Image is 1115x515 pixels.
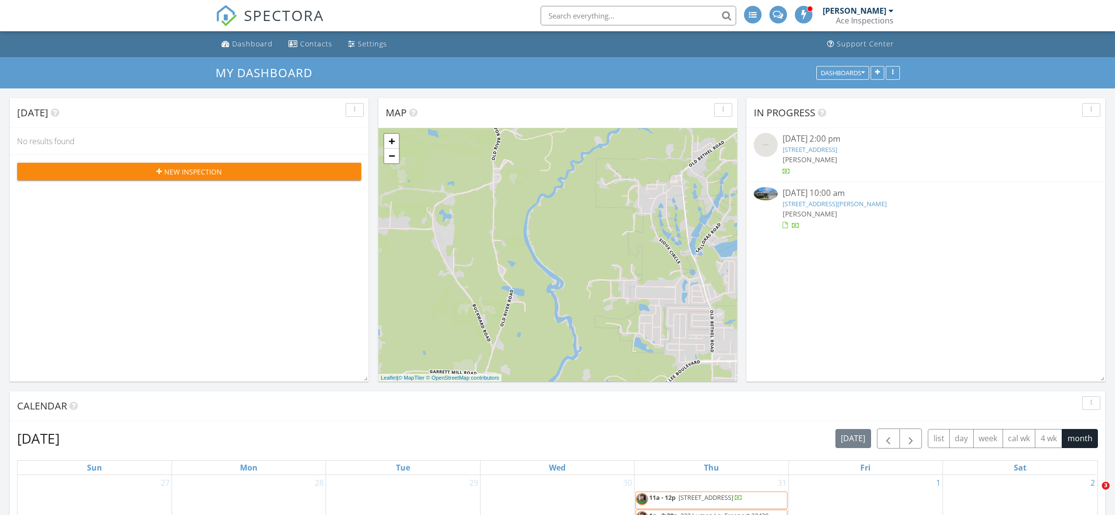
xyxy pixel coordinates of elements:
span: In Progress [754,106,815,119]
a: 11a - 12p [STREET_ADDRESS] [635,492,787,509]
a: Go to July 31, 2025 [776,475,788,491]
a: Go to July 29, 2025 [467,475,480,491]
div: Support Center [837,39,894,48]
a: Go to August 2, 2025 [1089,475,1097,491]
div: | [378,374,502,382]
span: [STREET_ADDRESS] [678,493,733,502]
button: month [1062,429,1098,448]
a: SPECTORA [216,13,324,34]
a: Settings [344,35,391,53]
div: Settings [358,39,387,48]
a: [STREET_ADDRESS][PERSON_NAME] [783,199,887,208]
button: list [928,429,950,448]
span: 3 [1102,482,1110,490]
div: [DATE] 10:00 am [783,187,1070,199]
a: Thursday [702,461,721,474]
a: © OpenStreetMap contributors [426,375,499,381]
a: My Dashboard [216,64,321,81]
span: Calendar [17,399,67,412]
span: SPECTORA [244,5,324,25]
a: Go to July 28, 2025 [313,475,326,491]
button: [DATE] [835,429,871,448]
button: week [973,429,1003,448]
span: Map [386,106,407,119]
a: Zoom out [384,149,399,163]
h2: [DATE] [17,429,60,448]
a: Leaflet [381,375,397,381]
a: © MapTiler [398,375,425,381]
span: [DATE] [17,106,48,119]
a: 11a - 12p [STREET_ADDRESS] [649,493,743,502]
button: Previous month [877,429,900,449]
div: Ace Inspections [836,16,894,25]
span: [PERSON_NAME] [783,155,837,164]
div: Dashboard [232,39,273,48]
a: Contacts [284,35,336,53]
a: Monday [238,461,260,474]
button: New Inspection [17,163,361,180]
img: The Best Home Inspection Software - Spectora [216,5,237,26]
button: day [949,429,974,448]
a: [STREET_ADDRESS] [783,145,837,154]
img: 9357634%2Fcover_photos%2Ft32pHC0z6IGLW4A2tBr8%2Fsmall.jpeg [754,187,778,200]
button: Dashboards [816,66,869,80]
button: cal wk [1003,429,1036,448]
img: streetview [754,133,778,157]
span: New Inspection [164,167,222,177]
a: Zoom in [384,134,399,149]
a: Tuesday [394,461,412,474]
img: jeremy_new_pic__20230316.jpg [636,493,648,505]
a: Dashboard [218,35,277,53]
button: Next month [899,429,922,449]
div: Dashboards [821,69,865,76]
a: Support Center [823,35,898,53]
a: Go to July 27, 2025 [159,475,172,491]
button: 4 wk [1035,429,1062,448]
span: 11a - 12p [649,493,676,502]
div: [PERSON_NAME] [823,6,886,16]
a: Go to August 1, 2025 [934,475,942,491]
a: Sunday [85,461,104,474]
input: Search everything... [541,6,736,25]
div: [DATE] 2:00 pm [783,133,1070,145]
a: Saturday [1012,461,1028,474]
div: No results found [10,128,369,154]
a: Go to July 30, 2025 [621,475,634,491]
span: [PERSON_NAME] [783,209,837,218]
iframe: Intercom live chat [1082,482,1105,505]
div: Contacts [300,39,332,48]
a: Wednesday [547,461,568,474]
a: Friday [858,461,873,474]
a: [DATE] 10:00 am [STREET_ADDRESS][PERSON_NAME] [PERSON_NAME] [754,187,1098,231]
a: [DATE] 2:00 pm [STREET_ADDRESS] [PERSON_NAME] [754,133,1098,176]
